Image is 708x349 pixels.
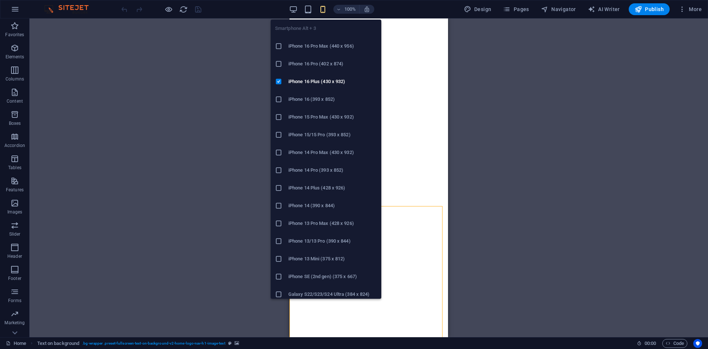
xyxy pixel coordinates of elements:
[538,3,579,15] button: Navigator
[5,32,24,38] p: Favorites
[588,6,620,13] span: AI Writer
[333,5,360,14] button: 100%
[179,5,188,14] button: reload
[693,339,702,348] button: Usercentrics
[678,6,702,13] span: More
[179,5,188,14] i: Reload page
[288,42,377,51] h6: iPhone 16 Pro Max (440 x 956)
[635,6,664,13] span: Publish
[666,339,684,348] span: Code
[500,3,532,15] button: Pages
[288,290,377,299] h6: Galaxy S22/S23/S24 Ultra (384 x 824)
[4,320,25,326] p: Marketing
[288,95,377,104] h6: iPhone 16 (393 x 852)
[9,231,21,237] p: Slider
[37,339,80,348] span: Click to select. Double-click to edit
[288,59,377,68] h6: iPhone 16 Pro (402 x 874)
[4,143,25,148] p: Accordion
[288,166,377,175] h6: iPhone 14 Pro (393 x 852)
[37,339,239,348] nav: breadcrumb
[676,3,705,15] button: More
[235,341,239,345] i: This element contains a background
[7,209,22,215] p: Images
[288,237,377,246] h6: iPhone 13/13 Pro (390 x 844)
[288,148,377,157] h6: iPhone 14 Pro Max (430 x 932)
[6,339,26,348] a: Click to cancel selection. Double-click to open Pages
[82,339,225,348] span: . bg-wrapper .preset-fullscreen-text-on-background-v2-home-logo-nav-h1-image-text
[42,5,98,14] img: Editor Logo
[461,3,494,15] button: Design
[650,341,651,346] span: :
[288,184,377,192] h6: iPhone 14 Plus (428 x 926)
[645,339,656,348] span: 00 00
[288,113,377,122] h6: iPhone 15 Pro Max (430 x 932)
[461,3,494,15] div: Design (Ctrl+Alt+Y)
[8,298,21,304] p: Forms
[629,3,670,15] button: Publish
[6,76,24,82] p: Columns
[288,130,377,139] h6: iPhone 15/15 Pro (393 x 852)
[585,3,623,15] button: AI Writer
[9,120,21,126] p: Boxes
[164,5,173,14] button: Click here to leave preview mode and continue editing
[288,272,377,281] h6: iPhone SE (2nd gen) (375 x 667)
[288,219,377,228] h6: iPhone 13 Pro Max (428 x 926)
[503,6,529,13] span: Pages
[637,339,656,348] h6: Session time
[464,6,492,13] span: Design
[6,187,24,193] p: Features
[6,54,24,60] p: Elements
[7,98,23,104] p: Content
[662,339,687,348] button: Code
[364,6,370,13] i: On resize automatically adjust zoom level to fit chosen device.
[288,254,377,263] h6: iPhone 13 Mini (375 x 812)
[288,201,377,210] h6: iPhone 14 (390 x 844)
[8,165,21,171] p: Tables
[7,253,22,259] p: Header
[228,341,232,345] i: This element is a customizable preset
[288,77,377,86] h6: iPhone 16 Plus (430 x 932)
[8,276,21,281] p: Footer
[541,6,576,13] span: Navigator
[344,5,356,14] h6: 100%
